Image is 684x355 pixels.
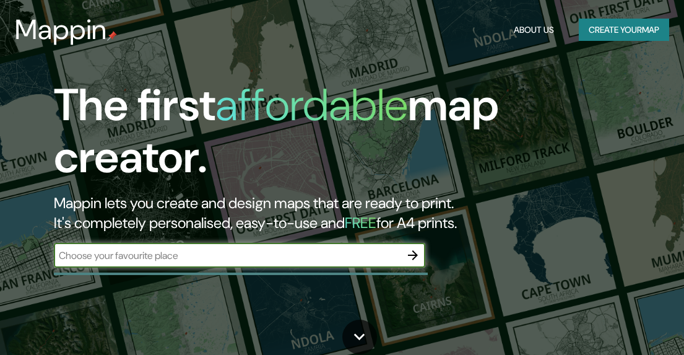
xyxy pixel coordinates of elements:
[107,31,117,41] img: mappin-pin
[509,19,559,42] button: About Us
[15,14,107,46] h3: Mappin
[579,19,669,42] button: Create yourmap
[215,76,408,134] h1: affordable
[54,248,400,263] input: Choose your favourite place
[54,79,601,193] h1: The first map creator.
[54,193,601,233] h2: Mappin lets you create and design maps that are ready to print. It's completely personalised, eas...
[345,213,376,232] h5: FREE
